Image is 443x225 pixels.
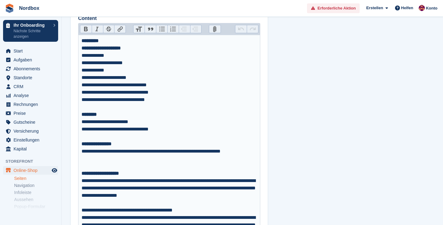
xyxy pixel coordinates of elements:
a: Speisekarte [3,166,58,175]
span: Rechnungen [14,100,50,109]
button: Heading [134,25,145,33]
span: Erstellen [366,5,383,11]
button: Numbers [167,25,179,33]
img: stora-icon-8386f47178a22dfd0bd8f6a31ec36ba5ce8667c1dd55bd0f319d3a0aa187defe.svg [5,4,14,13]
a: menu [3,47,58,55]
button: Bullets [156,25,167,33]
a: Aussehen [14,197,58,203]
span: Versicherung [14,127,50,135]
button: Link [114,25,126,33]
span: Analyse [14,91,50,100]
p: Nächste Schritte anzeigen [14,28,50,39]
img: Matheo Damaschke [419,5,425,11]
button: Increase Level [190,25,202,33]
span: Helfen [401,5,413,11]
a: Erforderliche Aktion [307,3,360,14]
span: Preise [14,109,50,118]
a: menu [3,136,58,144]
button: Undo [235,25,247,33]
a: menu [3,82,58,91]
label: Content [78,15,260,22]
span: Online-Shop [14,166,50,175]
span: Aufgaben [14,56,50,64]
a: Popup-Formular [14,204,58,210]
span: CRM [14,82,50,91]
a: menu [3,56,58,64]
a: menu [3,73,58,82]
span: Standorte [14,73,50,82]
a: Kontaktdetails [14,211,58,217]
span: Konto [426,5,437,11]
span: Kapital [14,145,50,153]
a: menu [3,118,58,126]
button: Quote [145,25,156,33]
button: Bold [80,25,92,33]
button: Redo [247,25,258,33]
a: Ihr Onboarding Nächste Schritte anzeigen [3,20,58,42]
a: menu [3,100,58,109]
span: Gutscheine [14,118,50,126]
a: Infoleiste [14,190,58,196]
span: Einstellungen [14,136,50,144]
a: menu [3,64,58,73]
p: Ihr Onboarding [14,23,50,27]
a: menu [3,127,58,135]
a: Vorschau-Shop [51,167,58,174]
a: menu [3,145,58,153]
a: menu [3,109,58,118]
span: Abonnements [14,64,50,73]
span: Storefront [6,158,61,165]
a: Nordbox [17,3,42,13]
button: Decrease Level [179,25,190,33]
button: Attach Files [209,25,221,33]
a: Navigation [14,183,58,188]
span: Start [14,47,50,55]
a: menu [3,91,58,100]
button: Strikethrough [103,25,114,33]
span: Erforderliche Aktion [317,5,356,11]
button: Italic [92,25,103,33]
a: Seiten [14,176,58,181]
